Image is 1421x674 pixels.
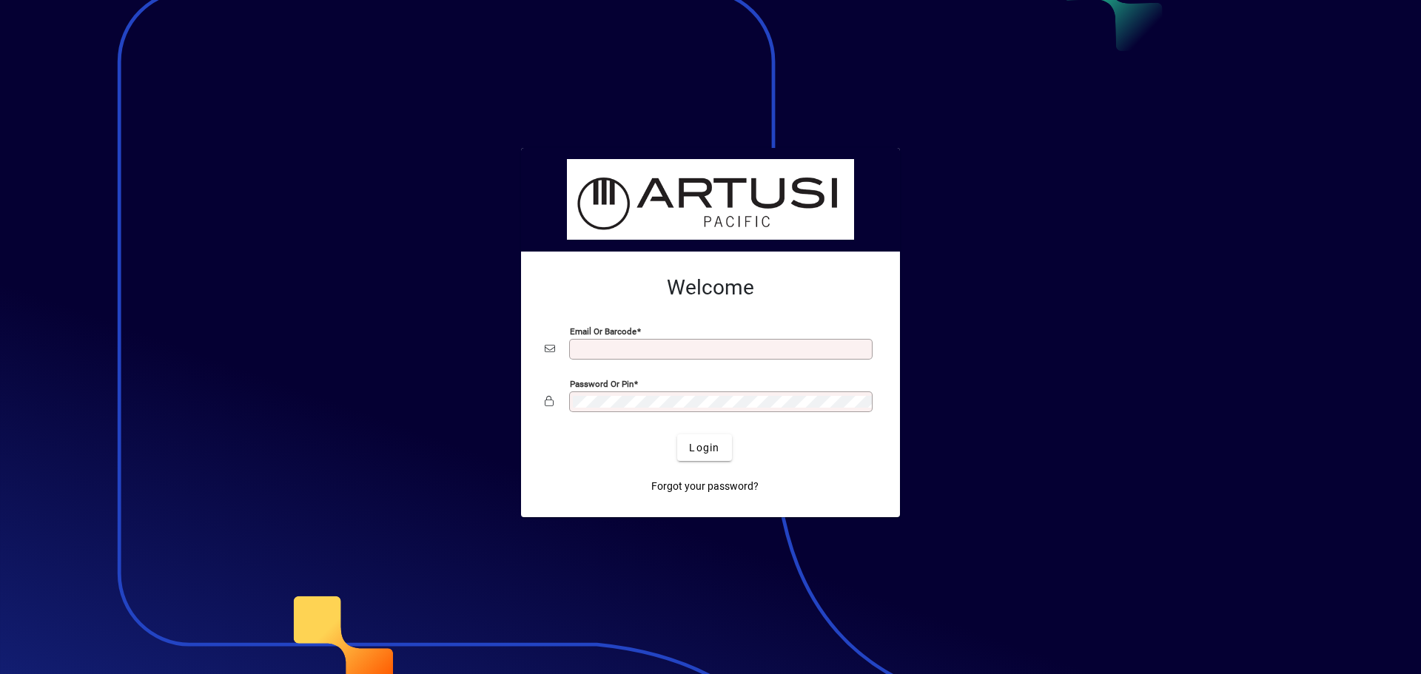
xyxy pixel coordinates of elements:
[677,434,731,461] button: Login
[545,275,876,300] h2: Welcome
[645,473,765,499] a: Forgot your password?
[570,326,636,337] mat-label: Email or Barcode
[651,479,759,494] span: Forgot your password?
[570,379,634,389] mat-label: Password or Pin
[689,440,719,456] span: Login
